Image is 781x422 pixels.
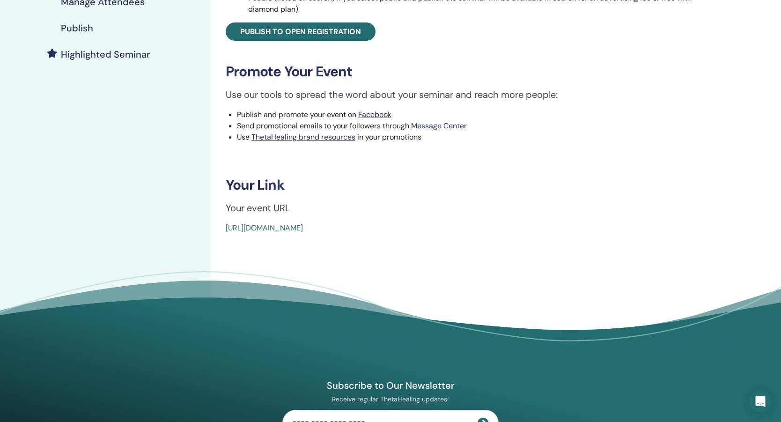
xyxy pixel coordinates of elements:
h4: Highlighted Seminar [61,49,150,60]
a: Facebook [358,110,391,119]
a: Publish to open registration [226,22,376,41]
h4: Publish [61,22,93,34]
h3: Your Link [226,177,716,193]
p: Your event URL [226,201,716,215]
a: ThetaHealing brand resources [251,132,355,142]
p: Use our tools to spread the word about your seminar and reach more people: [226,88,716,102]
span: Publish to open registration [240,27,361,37]
a: [URL][DOMAIN_NAME] [226,223,303,233]
div: Open Intercom Messenger [749,390,772,413]
li: Send promotional emails to your followers through [237,120,716,132]
h4: Subscribe to Our Newsletter [282,379,499,392]
p: Receive regular ThetaHealing updates! [282,395,499,403]
li: Use in your promotions [237,132,716,143]
a: Message Center [411,121,467,131]
li: Publish and promote your event on [237,109,716,120]
h3: Promote Your Event [226,63,716,80]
